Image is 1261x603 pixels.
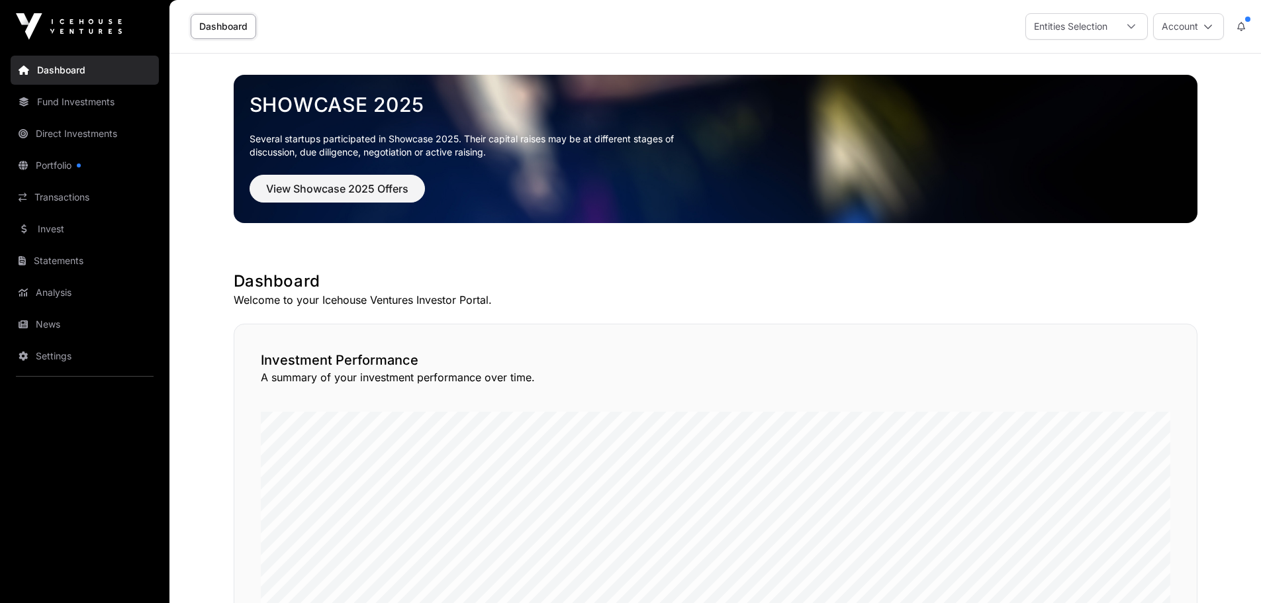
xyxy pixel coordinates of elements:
p: Several startups participated in Showcase 2025. Their capital raises may be at different stages o... [250,132,694,159]
h2: Investment Performance [261,351,1170,369]
a: News [11,310,159,339]
a: View Showcase 2025 Offers [250,188,425,201]
a: Fund Investments [11,87,159,116]
a: Invest [11,214,159,244]
img: Icehouse Ventures Logo [16,13,122,40]
button: Account [1153,13,1224,40]
a: Transactions [11,183,159,212]
button: View Showcase 2025 Offers [250,175,425,203]
a: Dashboard [191,14,256,39]
a: Portfolio [11,151,159,180]
p: A summary of your investment performance over time. [261,369,1170,385]
a: Dashboard [11,56,159,85]
a: Showcase 2025 [250,93,1182,116]
p: Welcome to your Icehouse Ventures Investor Portal. [234,292,1197,308]
div: Entities Selection [1026,14,1115,39]
span: View Showcase 2025 Offers [266,181,408,197]
h1: Dashboard [234,271,1197,292]
a: Analysis [11,278,159,307]
a: Settings [11,342,159,371]
a: Direct Investments [11,119,159,148]
a: Statements [11,246,159,275]
img: Showcase 2025 [234,75,1197,223]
